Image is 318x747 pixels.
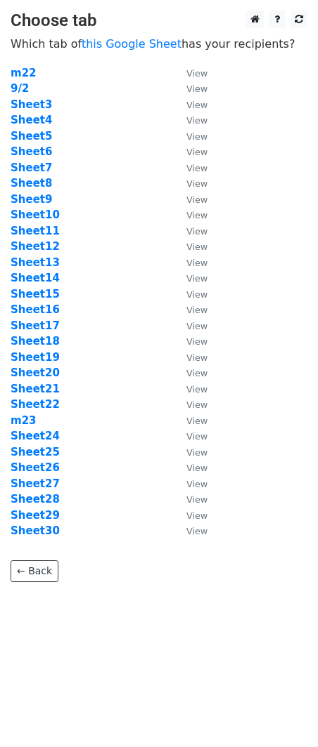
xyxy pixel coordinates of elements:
a: Sheet9 [11,193,52,206]
a: View [172,240,208,253]
small: View [186,494,208,505]
a: View [172,225,208,237]
a: View [172,272,208,284]
a: View [172,524,208,537]
small: View [186,258,208,268]
a: View [172,335,208,348]
small: View [186,273,208,284]
small: View [186,510,208,521]
a: Sheet29 [11,509,60,522]
a: Sheet19 [11,351,60,364]
small: View [186,242,208,252]
a: Sheet27 [11,477,60,490]
a: Sheet10 [11,209,60,221]
a: Sheet16 [11,303,60,316]
a: Sheet28 [11,493,60,505]
small: View [186,526,208,536]
a: View [172,446,208,458]
a: Sheet5 [11,130,52,143]
small: View [186,305,208,315]
small: View [186,463,208,473]
a: Sheet7 [11,161,52,174]
strong: Sheet25 [11,446,60,458]
a: View [172,288,208,300]
small: View [186,289,208,300]
a: View [172,145,208,158]
p: Which tab of has your recipients? [11,37,307,51]
small: View [186,147,208,157]
small: View [186,431,208,442]
strong: m22 [11,67,37,79]
a: 9/2 [11,82,29,95]
a: View [172,509,208,522]
a: Sheet24 [11,430,60,442]
a: View [172,193,208,206]
a: View [172,67,208,79]
a: View [172,130,208,143]
a: View [172,351,208,364]
a: View [172,82,208,95]
strong: Sheet13 [11,256,60,269]
a: Sheet12 [11,240,60,253]
a: Sheet11 [11,225,60,237]
a: Sheet4 [11,114,52,126]
small: View [186,194,208,205]
small: View [186,352,208,363]
small: View [186,399,208,410]
a: Sheet17 [11,319,60,332]
a: View [172,414,208,427]
h3: Choose tab [11,11,307,31]
a: View [172,114,208,126]
strong: Sheet30 [11,524,60,537]
small: View [186,368,208,378]
a: Sheet21 [11,383,60,395]
a: Sheet8 [11,177,52,190]
a: Sheet15 [11,288,60,300]
a: Sheet20 [11,366,60,379]
a: View [172,461,208,474]
a: Sheet22 [11,398,60,411]
small: View [186,84,208,94]
a: m23 [11,414,37,427]
small: View [186,226,208,237]
small: View [186,210,208,220]
a: Sheet6 [11,145,52,158]
a: View [172,98,208,111]
a: View [172,493,208,505]
a: View [172,383,208,395]
a: View [172,398,208,411]
a: View [172,430,208,442]
small: View [186,447,208,458]
a: View [172,477,208,490]
strong: Sheet18 [11,335,60,348]
a: Sheet3 [11,98,52,111]
small: View [186,100,208,110]
small: View [186,178,208,189]
a: View [172,256,208,269]
a: View [172,177,208,190]
small: View [186,68,208,79]
a: Sheet26 [11,461,60,474]
small: View [186,416,208,426]
small: View [186,336,208,347]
